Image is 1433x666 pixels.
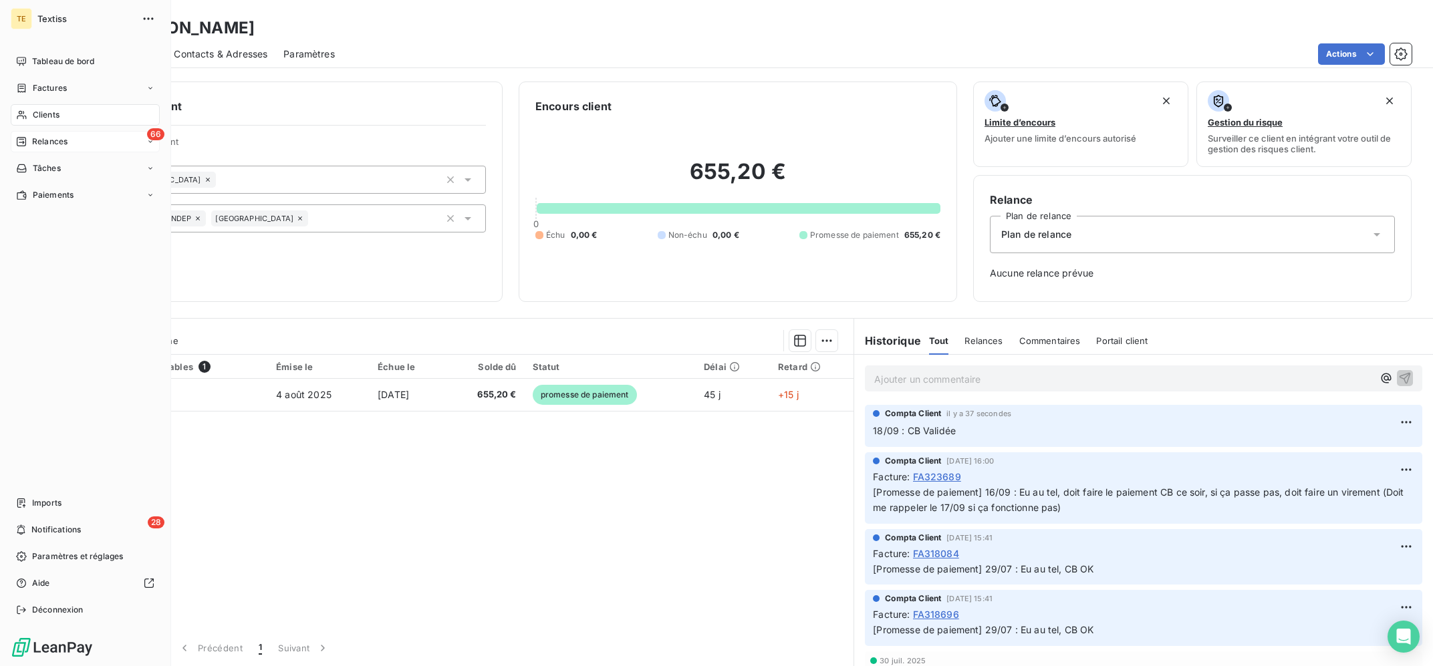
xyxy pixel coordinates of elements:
[873,546,910,560] span: Facture :
[880,657,926,665] span: 30 juil. 2025
[1318,43,1385,65] button: Actions
[148,516,164,528] span: 28
[33,82,67,94] span: Factures
[904,229,940,241] span: 655,20 €
[885,532,941,544] span: Compta Client
[712,229,739,241] span: 0,00 €
[546,229,565,241] span: Échu
[778,361,845,372] div: Retard
[854,333,921,349] h6: Historique
[533,385,637,405] span: promesse de paiement
[533,361,688,372] div: Statut
[32,497,61,509] span: Imports
[810,229,899,241] span: Promesse de paiement
[535,98,612,114] h6: Encours client
[283,47,335,61] span: Paramètres
[174,47,267,61] span: Contacts & Adresses
[885,455,941,467] span: Compta Client
[873,624,1093,635] span: [Promesse de paiement] 29/07 : Eu au tel, CB OK
[108,136,486,155] span: Propriétés Client
[33,109,59,121] span: Clients
[913,470,961,484] span: FA323689
[251,634,270,662] button: 1
[259,641,262,655] span: 1
[1208,117,1283,128] span: Gestion du risque
[33,162,61,174] span: Tâches
[571,229,598,241] span: 0,00 €
[990,267,1395,280] span: Aucune relance prévue
[885,407,941,420] span: Compta Client
[31,524,81,536] span: Notifications
[873,563,1093,574] span: [Promesse de paiement] 29/07 : Eu au tel, CB OK
[964,335,1003,346] span: Relances
[378,389,409,400] span: [DATE]
[378,361,438,372] div: Échue le
[668,229,707,241] span: Non-échu
[33,189,74,201] span: Paiements
[170,634,251,662] button: Précédent
[985,133,1136,144] span: Ajouter une limite d’encours autorisé
[873,486,1406,513] span: [Promesse de paiement] 16/09 : Eu au tel, doit faire le paiement CB ce soir, si ça passe pas, doi...
[32,550,123,562] span: Paramètres et réglages
[454,361,516,372] div: Solde dû
[929,335,949,346] span: Tout
[946,534,993,542] span: [DATE] 15:41
[1096,335,1148,346] span: Portail client
[37,13,134,24] span: Textiss
[11,572,160,594] a: Aide
[973,81,1188,167] button: Limite d’encoursAjouter une limite d’encours autorisé
[118,16,255,40] h3: [PERSON_NAME]
[11,637,94,658] img: Logo LeanPay
[11,8,32,29] div: TE
[216,174,227,186] input: Ajouter une valeur
[873,470,910,484] span: Facture :
[32,604,84,616] span: Déconnexion
[704,389,721,400] span: 45 j
[985,117,1055,128] span: Limite d’encours
[270,634,338,662] button: Suivant
[885,593,941,605] span: Compta Client
[32,577,50,589] span: Aide
[1388,621,1420,653] div: Open Intercom Messenger
[454,388,516,401] span: 655,20 €
[704,361,762,372] div: Délai
[913,607,959,621] span: FA318696
[199,361,211,373] span: 1
[32,55,94,67] span: Tableau de bord
[276,361,362,372] div: Émise le
[1196,81,1412,167] button: Gestion du risqueSurveiller ce client en intégrant votre outil de gestion des risques client.
[1019,335,1081,346] span: Commentaires
[81,98,486,114] h6: Informations client
[946,409,1011,418] span: il y a 37 secondes
[946,457,994,465] span: [DATE] 16:00
[1001,228,1071,241] span: Plan de relance
[215,214,293,222] span: [GEOGRAPHIC_DATA]
[946,595,993,603] span: [DATE] 15:41
[535,158,940,198] h2: 655,20 €
[533,218,539,229] span: 0
[913,546,959,560] span: FA318084
[873,425,956,436] span: 18/09 : CB Validée
[873,607,910,621] span: Facture :
[308,212,319,224] input: Ajouter une valeur
[110,361,260,373] div: Pièces comptables
[276,389,332,400] span: 4 août 2025
[990,192,1395,208] h6: Relance
[778,389,799,400] span: +15 j
[32,136,68,148] span: Relances
[147,128,164,140] span: 66
[1208,133,1400,154] span: Surveiller ce client en intégrant votre outil de gestion des risques client.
